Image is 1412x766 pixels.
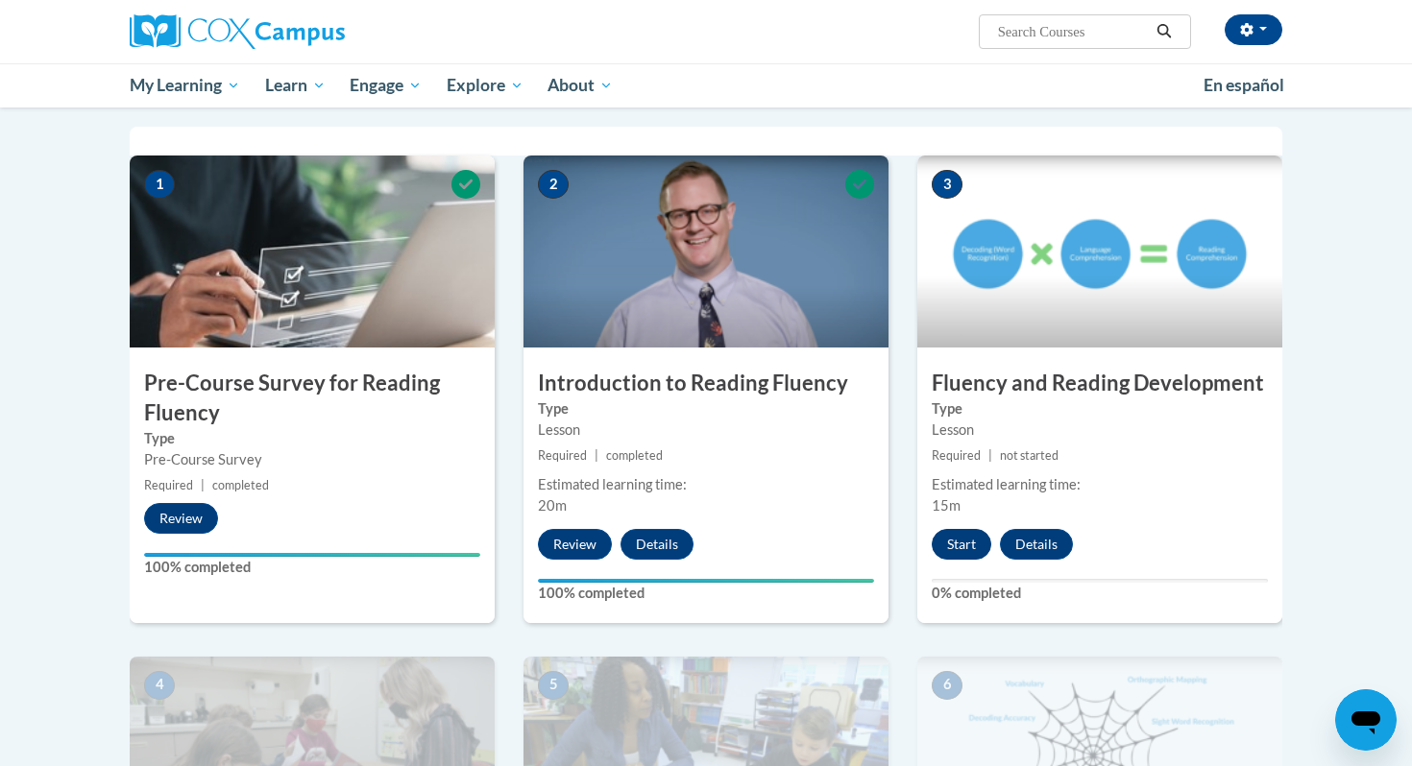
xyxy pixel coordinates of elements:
[538,579,874,583] div: Your progress
[932,474,1268,495] div: Estimated learning time:
[917,369,1282,398] h3: Fluency and Reading Development
[144,553,480,557] div: Your progress
[538,398,874,419] label: Type
[1335,689,1397,751] iframe: Button to launch messaging window
[117,63,253,108] a: My Learning
[212,478,269,492] span: completed
[130,369,495,428] h3: Pre-Course Survey for Reading Fluency
[130,14,495,49] a: Cox Campus
[932,170,962,199] span: 3
[538,448,587,463] span: Required
[538,170,569,199] span: 2
[932,671,962,700] span: 6
[350,74,422,97] span: Engage
[265,74,326,97] span: Learn
[917,156,1282,347] img: Course Image
[1191,65,1297,106] a: En español
[130,14,345,49] img: Cox Campus
[144,170,175,199] span: 1
[1225,14,1282,45] button: Account Settings
[536,63,626,108] a: About
[988,448,992,463] span: |
[1204,75,1284,95] span: En español
[932,398,1268,419] label: Type
[548,74,613,97] span: About
[101,63,1311,108] div: Main menu
[932,583,1268,604] label: 0% completed
[253,63,338,108] a: Learn
[932,529,991,560] button: Start
[595,448,598,463] span: |
[538,474,874,495] div: Estimated learning time:
[1000,529,1073,560] button: Details
[434,63,536,108] a: Explore
[337,63,434,108] a: Engage
[523,369,889,398] h3: Introduction to Reading Fluency
[144,557,480,578] label: 100% completed
[523,156,889,347] img: Course Image
[1000,448,1059,463] span: not started
[130,74,240,97] span: My Learning
[447,74,523,97] span: Explore
[538,583,874,604] label: 100% completed
[538,419,874,441] div: Lesson
[996,20,1150,43] input: Search Courses
[130,156,495,347] img: Course Image
[144,503,218,534] button: Review
[621,529,694,560] button: Details
[144,428,480,449] label: Type
[538,529,612,560] button: Review
[144,478,193,492] span: Required
[144,671,175,700] span: 4
[932,497,961,514] span: 15m
[606,448,663,463] span: completed
[144,449,480,470] div: Pre-Course Survey
[201,478,205,492] span: |
[932,448,981,463] span: Required
[1150,20,1179,43] button: Search
[538,671,569,700] span: 5
[538,497,567,514] span: 20m
[932,419,1268,441] div: Lesson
